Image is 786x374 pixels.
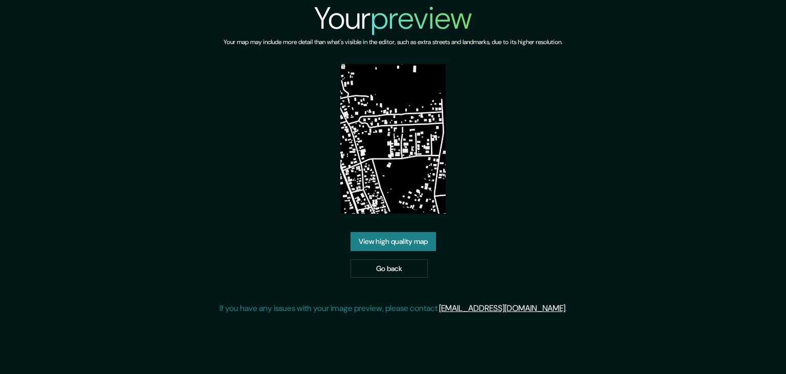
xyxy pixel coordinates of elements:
a: Go back [351,259,428,278]
iframe: Help widget launcher [695,334,775,363]
img: created-map-preview [340,64,446,214]
a: View high quality map [351,232,436,251]
h6: Your map may include more detail than what's visible in the editor, such as extra streets and lan... [224,37,562,48]
p: If you have any issues with your image preview, please contact . [220,302,567,315]
a: [EMAIL_ADDRESS][DOMAIN_NAME] [439,303,565,314]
